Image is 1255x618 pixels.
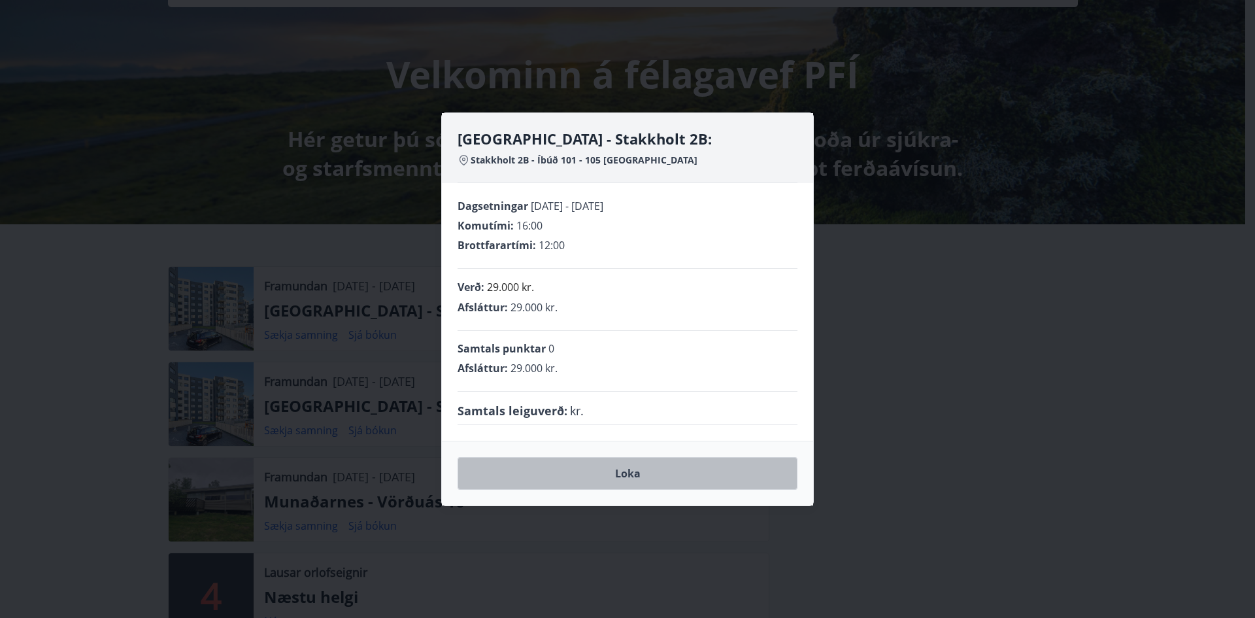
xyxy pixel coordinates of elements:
span: 12:00 [539,238,565,252]
span: [DATE] - [DATE] [531,199,603,213]
span: Afsláttur : [458,361,508,375]
span: 0 [548,341,554,356]
span: Samtals punktar [458,341,546,356]
span: Brottfarartími : [458,238,536,252]
h4: [GEOGRAPHIC_DATA] - Stakkholt 2B: [458,129,797,148]
button: Loka [458,457,797,490]
span: kr. [570,402,584,419]
span: Verð : [458,280,484,294]
span: Samtals leiguverð : [458,402,567,419]
span: 16:00 [516,218,543,233]
span: 29.000 kr. [510,300,558,315]
span: 29.000 kr. [510,361,558,375]
span: Dagsetningar [458,199,528,213]
span: Afsláttur : [458,300,508,315]
span: Stakkholt 2B - Íbúð 101 - 105 [GEOGRAPHIC_DATA] [471,154,697,167]
span: Komutími : [458,218,514,233]
p: 29.000 kr. [487,279,534,295]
